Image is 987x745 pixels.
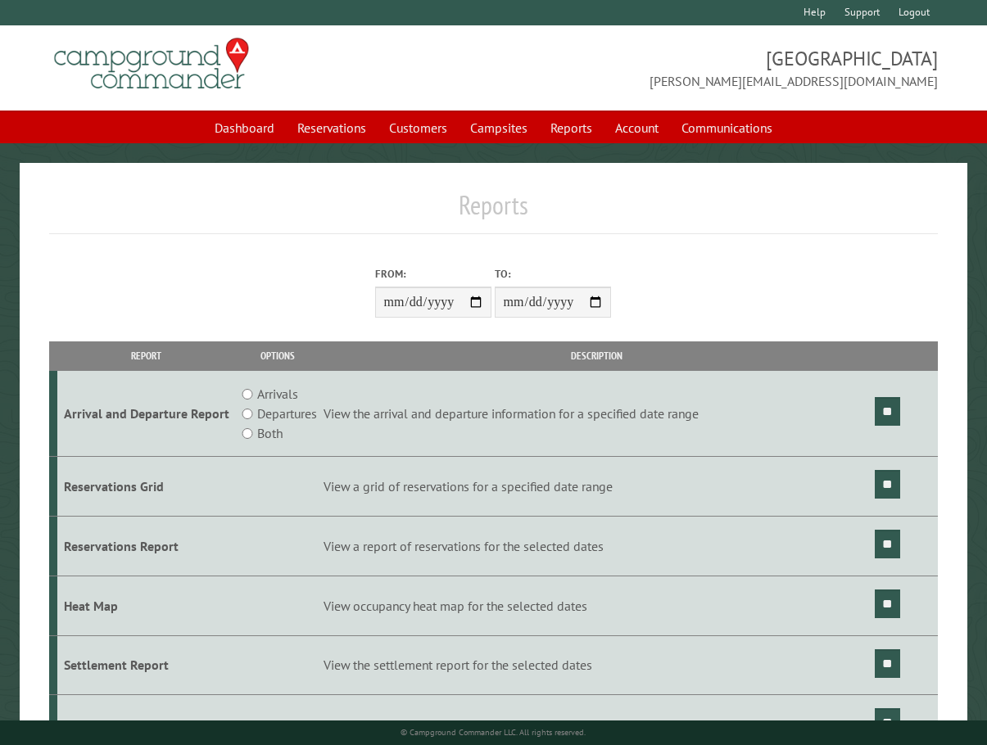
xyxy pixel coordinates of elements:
[235,341,321,370] th: Options
[57,635,234,695] td: Settlement Report
[495,266,611,282] label: To:
[205,112,284,143] a: Dashboard
[57,516,234,576] td: Reservations Report
[460,112,537,143] a: Campsites
[320,371,872,457] td: View the arrival and departure information for a specified date range
[320,576,872,635] td: View occupancy heat map for the selected dates
[49,32,254,96] img: Campground Commander
[257,384,298,404] label: Arrivals
[57,576,234,635] td: Heat Map
[541,112,602,143] a: Reports
[375,266,491,282] label: From:
[494,45,938,91] span: [GEOGRAPHIC_DATA] [PERSON_NAME][EMAIL_ADDRESS][DOMAIN_NAME]
[57,457,234,517] td: Reservations Grid
[320,635,872,695] td: View the settlement report for the selected dates
[605,112,668,143] a: Account
[379,112,457,143] a: Customers
[320,516,872,576] td: View a report of reservations for the selected dates
[57,371,234,457] td: Arrival and Departure Report
[49,189,938,234] h1: Reports
[672,112,782,143] a: Communications
[257,423,283,443] label: Both
[287,112,376,143] a: Reservations
[257,404,317,423] label: Departures
[320,341,872,370] th: Description
[57,341,234,370] th: Report
[401,727,586,738] small: © Campground Commander LLC. All rights reserved.
[320,457,872,517] td: View a grid of reservations for a specified date range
